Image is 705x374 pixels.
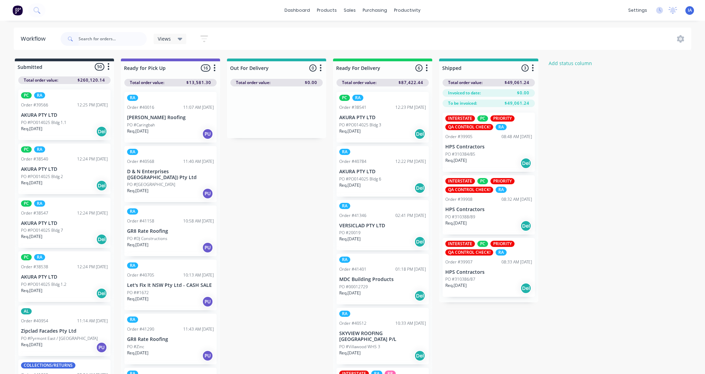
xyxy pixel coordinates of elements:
p: AKURA PTY LTD [339,115,426,121]
p: GR8 Rate Roofing [127,228,214,234]
div: 10:33 AM [DATE] [395,320,426,326]
p: Let's Fix It NSW Pty Ltd - CASH SALE [127,282,214,288]
div: RAOrder #4078412:22 PM [DATE]AKURA PTY LTDPO #PO014025 Bldg 6Req.[DATE]Del [336,146,429,197]
p: Req. [DATE] [445,220,467,226]
p: Req. [DATE] [21,233,42,240]
div: Order #41290 [127,326,154,332]
div: QA CONTROL CHECK! [445,187,493,193]
div: 12:25 PM [DATE] [77,102,108,108]
div: PCRAOrder #3956612:25 PM [DATE]AKURA PTY LTDPO #PO014025 Bldg 1.1Req.[DATE]Del [18,90,111,140]
button: Add status column [545,59,596,68]
p: PO #PO014025 Bldg 1.2 [21,281,66,288]
div: Order #38540 [21,156,48,162]
div: Order #40512 [339,320,366,326]
div: Del [414,183,425,194]
p: SKYVIEW ROOFING [GEOGRAPHIC_DATA] P/L [339,331,426,342]
div: INTERSTATE [445,178,475,184]
div: RAOrder #4140101:18 PM [DATE]MDC Building ProductsPO #00012729Req.[DATE]Del [336,254,429,304]
p: AKURA PTY LTD [339,169,426,175]
div: PCRAOrder #3853812:24 PM [DATE]AKURA PTY LTDPO #PO014025 Bldg 1.2Req.[DATE]Del [18,251,111,302]
span: $49,061.24 [505,100,529,106]
div: 11:07 AM [DATE] [183,104,214,111]
div: 08:33 AM [DATE] [501,259,532,265]
div: settings [625,5,651,15]
div: 12:23 PM [DATE] [395,104,426,111]
p: Req. [DATE] [21,342,42,348]
div: RAOrder #4134602:41 PM [DATE]VERSICLAD PTY LTDPO #20019Req.[DATE]Del [336,200,429,251]
div: RA [34,146,45,153]
div: Order #38541 [339,104,366,111]
p: GR8 Rate Roofing [127,336,214,342]
div: PC [477,115,488,122]
span: Total order value: [236,80,270,86]
p: PO #310386/87 [445,276,475,282]
a: dashboard [281,5,313,15]
p: PO #Villawood WHS 3 [339,344,380,350]
div: PRIORITY [490,115,515,122]
p: Req. [DATE] [339,128,361,134]
div: RAOrder #4129011:43 AM [DATE]GR8 Rate RoofingPO #ZincReq.[DATE]PU [124,314,217,364]
div: 10:58 AM [DATE] [183,218,214,224]
div: 11:40 AM [DATE] [183,158,214,165]
span: $13,581.30 [186,80,211,86]
p: PO ##1672 [127,290,149,296]
p: Req. [DATE] [339,350,361,356]
div: RA [339,311,350,317]
div: Order #40784 [339,158,366,165]
div: RA [339,149,350,155]
div: Del [414,350,425,361]
div: RA [34,254,45,260]
div: INTERSTATEPCPRIORITYQA CONTROL CHECK!RAOrder #3990508:48 AM [DATE]HPS ContractorsPO #310384/85Req... [443,113,535,172]
p: PO #00012729 [339,284,368,290]
div: 11:14 AM [DATE] [77,318,108,324]
span: $87,422.44 [398,80,423,86]
span: Total order value: [342,80,376,86]
div: PU [202,296,213,307]
div: RAOrder #4001611:07 AM [DATE][PERSON_NAME] RoofingPO #CaringbahReq.[DATE]PU [124,92,217,143]
p: AKURA PTY LTD [21,274,108,280]
p: [PERSON_NAME] Roofing [127,115,214,121]
div: Del [414,128,425,139]
div: Del [520,220,531,231]
div: Order #40705 [127,272,154,278]
input: Search for orders... [79,32,147,46]
span: IA [688,7,692,13]
div: PCRAOrder #3854012:24 PM [DATE]AKURA PTY LTDPO #PO014025 Bldg 2Req.[DATE]Del [18,144,111,194]
p: Req. [DATE] [127,188,148,194]
p: Req. [DATE] [445,282,467,289]
span: Views [158,35,171,42]
p: PO #DJ Constructions [127,236,167,242]
div: RAOrder #4115810:58 AM [DATE]GR8 Rate RoofingPO #DJ ConstructionsReq.[DATE]PU [124,206,217,256]
div: 08:32 AM [DATE] [501,196,532,202]
div: RA [127,208,138,215]
span: Total order value: [130,80,164,86]
div: Workflow [21,35,49,43]
div: RAOrder #4056811:40 AM [DATE]D & N Enterprises ([GEOGRAPHIC_DATA]) Pty LtdPO #[GEOGRAPHIC_DATA]Re... [124,146,217,202]
div: INTERSTATEPCPRIORITYQA CONTROL CHECK!RAOrder #3990808:32 AM [DATE]HPS ContractorsPO #310388/89Req... [443,175,535,235]
p: Req. [DATE] [339,182,361,188]
div: COLLECTIONS/RETURNS [21,362,75,368]
p: PO #PO014025 Bldg 6 [339,176,381,182]
div: Del [96,126,107,137]
div: PCRAOrder #3854112:23 PM [DATE]AKURA PTY LTDPO #PO014025 Bldg 3Req.[DATE]Del [336,92,429,143]
p: Req. [DATE] [127,296,148,302]
p: Req. [DATE] [339,290,361,296]
div: PC [21,254,32,260]
div: AL [21,308,32,314]
div: QA CONTROL CHECK! [445,249,493,256]
div: Order #40954 [21,318,48,324]
div: productivity [391,5,424,15]
div: 10:13 AM [DATE] [183,272,214,278]
div: 11:43 AM [DATE] [183,326,214,332]
p: Req. [DATE] [21,288,42,294]
p: Req. [DATE] [127,128,148,134]
p: Req. [DATE] [127,350,148,356]
p: Req. [DATE] [21,126,42,132]
div: RA [496,249,507,256]
div: Del [520,283,531,294]
p: PO #PO014025 Bldg 3 [339,122,381,128]
div: 12:24 PM [DATE] [77,264,108,270]
div: Order #38547 [21,210,48,216]
div: Del [96,180,107,191]
div: ALOrder #4095411:14 AM [DATE]Zipclad Facades Pty LtdPO #Pyrmont East / [GEOGRAPHIC_DATA]Req.[DATE]PU [18,305,111,356]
